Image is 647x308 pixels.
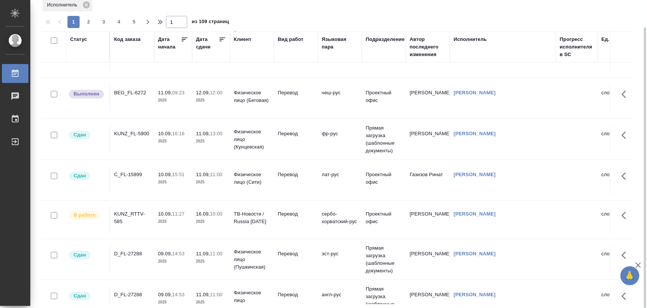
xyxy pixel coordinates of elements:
button: 2 [83,16,95,28]
p: 11:00 [210,172,222,177]
p: 11:00 [210,292,222,297]
div: Прогресс исполнителя в SC [560,36,594,58]
p: Физическое лицо (Беговая) [234,89,270,104]
td: слово [598,246,642,273]
div: C_FL-15899 [114,171,150,178]
p: 11.09, [196,251,210,256]
span: 5 [128,18,140,26]
p: Перевод [278,171,314,178]
div: Языковая пара [322,36,358,51]
p: 11:00 [210,251,222,256]
td: [PERSON_NAME] [406,85,450,112]
div: Менеджер проверил работу исполнителя, передает ее на следующий этап [68,130,106,140]
span: из 109 страниц [192,17,229,28]
div: Дата сдачи [196,36,219,51]
p: 13:00 [210,131,222,136]
a: [PERSON_NAME] [454,131,496,136]
div: Клиент [234,36,251,43]
div: Менеджер проверил работу исполнителя, передает ее на следующий этап [68,171,106,181]
p: 2025 [158,218,188,225]
p: Сдан [74,292,86,300]
button: Здесь прячутся важные кнопки [617,206,635,225]
span: 3 [98,18,110,26]
button: 🙏 [620,266,639,285]
div: Менеджер проверил работу исполнителя, передает ее на следующий этап [68,291,106,301]
span: 🙏 [624,268,636,284]
p: 14:53 [172,251,185,256]
button: Здесь прячутся важные кнопки [617,287,635,305]
p: Выполнен [74,90,99,98]
td: слово [598,126,642,153]
p: 2025 [158,178,188,186]
p: 12.09, [196,90,210,95]
td: Прямая загрузка (шаблонные документы) [362,120,406,158]
button: Здесь прячутся важные кнопки [617,85,635,103]
p: 2025 [158,258,188,265]
p: Сдан [74,172,86,180]
div: Ед. изм [602,36,620,43]
td: Прямая загрузка (шаблонные документы) [362,241,406,278]
p: 11:27 [172,211,185,217]
p: 11.09, [196,292,210,297]
p: 09:23 [172,90,185,95]
button: 5 [128,16,140,28]
td: Газизов Ринат [406,167,450,194]
div: Менеджер проверил работу исполнителя, передает ее на следующий этап [68,250,106,260]
a: [PERSON_NAME] [454,292,496,297]
p: 2025 [158,97,188,104]
p: 11.09, [158,90,172,95]
td: слово [598,85,642,112]
div: Исполнитель [454,36,487,43]
a: [PERSON_NAME] [454,90,496,95]
div: Вид работ [278,36,304,43]
button: 3 [98,16,110,28]
p: В работе [74,211,96,219]
p: 16:16 [172,131,185,136]
div: Подразделение [366,36,405,43]
p: Физическое лицо (Кунцевская) [234,128,270,151]
p: 2025 [196,97,226,104]
td: слово [598,167,642,194]
p: 10.09, [158,211,172,217]
td: [PERSON_NAME] [406,126,450,153]
td: сербо-хорватский-рус [318,206,362,233]
div: Статус [70,36,87,43]
p: 10.09, [158,131,172,136]
p: 09.09, [158,251,172,256]
td: Проектный офис [362,167,406,194]
p: Физическое лицо (Пушкинская) [234,248,270,271]
p: 16.09, [196,211,210,217]
p: 2025 [158,299,188,306]
p: 09.09, [158,292,172,297]
p: 14:53 [172,292,185,297]
td: [PERSON_NAME] [406,206,450,233]
td: Проектный офис [362,85,406,112]
a: [PERSON_NAME] [454,251,496,256]
p: 11.09, [196,131,210,136]
p: Физическое лицо (Сити) [234,171,270,186]
span: 2 [83,18,95,26]
div: Код заказа [114,36,141,43]
button: Здесь прячутся важные кнопки [617,167,635,185]
td: чеш-рус [318,85,362,112]
div: Исполнитель завершил работу [68,89,106,99]
div: D_FL-27288 [114,250,150,258]
p: Перевод [278,130,314,138]
button: Здесь прячутся важные кнопки [617,246,635,264]
a: [PERSON_NAME] [454,211,496,217]
td: эст-рус [318,246,362,273]
p: Перевод [278,210,314,218]
td: фр-рус [318,126,362,153]
td: Проектный офис [362,206,406,233]
p: 11.09, [196,172,210,177]
p: Перевод [278,291,314,299]
div: BEG_FL-6272 [114,89,150,97]
td: [PERSON_NAME] [406,246,450,273]
td: слово [598,206,642,233]
div: KUNZ_FL-5900 [114,130,150,138]
p: 2025 [196,178,226,186]
p: 2025 [158,138,188,145]
p: Исполнитель [47,1,80,9]
p: 15:51 [172,172,185,177]
p: 12:00 [210,90,222,95]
